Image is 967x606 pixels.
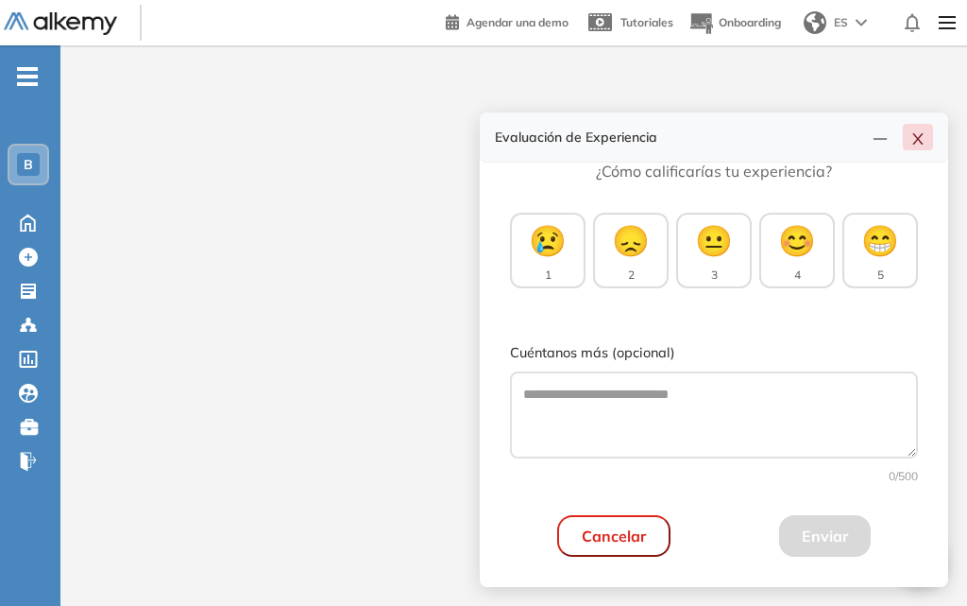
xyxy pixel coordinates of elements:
[545,267,551,284] span: 1
[873,131,888,147] span: line
[903,124,933,150] button: close
[695,217,733,263] span: 😐
[628,267,635,284] span: 2
[510,468,918,485] div: 0 /500
[467,15,568,29] span: Agendar una demo
[688,3,781,43] button: Onboarding
[446,9,568,32] a: Agendar una demo
[529,217,567,263] span: 😢
[719,15,781,29] span: Onboarding
[510,343,918,364] label: Cuéntanos más (opcional)
[779,515,871,557] button: Enviar
[877,267,884,284] span: 5
[778,217,816,263] span: 😊
[510,160,918,182] p: ¿Cómo calificarías tu experiencia?
[759,213,835,288] button: 😊4
[4,12,117,36] img: Logo
[856,19,867,26] img: arrow
[593,213,669,288] button: 😞2
[557,515,670,557] button: Cancelar
[495,130,865,146] h4: Evaluación de Experiencia
[865,124,895,150] button: line
[676,213,752,288] button: 😐3
[24,157,33,172] span: B
[510,213,585,288] button: 😢1
[612,217,650,263] span: 😞
[804,11,826,34] img: world
[711,267,718,284] span: 3
[931,4,963,42] img: Menu
[794,267,801,284] span: 4
[834,14,848,31] span: ES
[861,217,899,263] span: 😁
[17,75,38,78] i: -
[842,213,918,288] button: 😁5
[910,131,925,147] span: close
[620,15,673,29] span: Tutoriales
